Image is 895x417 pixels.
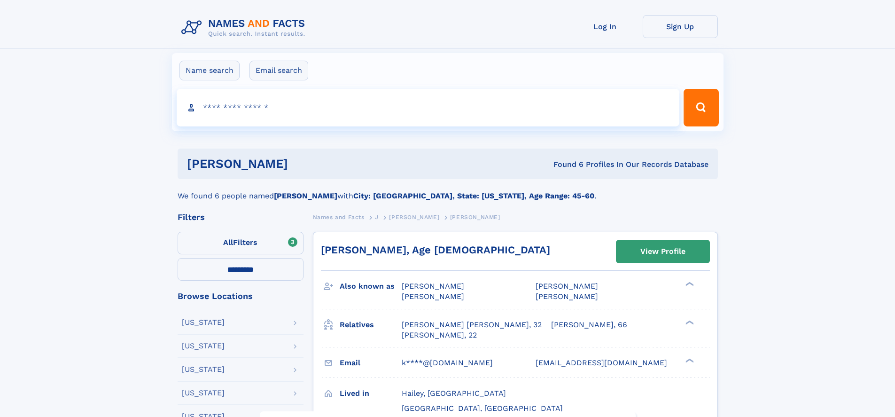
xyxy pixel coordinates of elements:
[402,292,464,301] span: [PERSON_NAME]
[684,89,718,126] button: Search Button
[179,61,240,80] label: Name search
[536,292,598,301] span: [PERSON_NAME]
[568,15,643,38] a: Log In
[389,211,439,223] a: [PERSON_NAME]
[321,244,550,256] a: [PERSON_NAME], Age [DEMOGRAPHIC_DATA]
[402,404,563,413] span: [GEOGRAPHIC_DATA], [GEOGRAPHIC_DATA]
[536,358,667,367] span: [EMAIL_ADDRESS][DOMAIN_NAME]
[187,158,421,170] h1: [PERSON_NAME]
[178,179,718,202] div: We found 6 people named with .
[313,211,365,223] a: Names and Facts
[402,330,477,340] a: [PERSON_NAME], 22
[420,159,708,170] div: Found 6 Profiles In Our Records Database
[536,282,598,291] span: [PERSON_NAME]
[178,292,304,300] div: Browse Locations
[375,214,379,220] span: J
[402,320,542,330] a: [PERSON_NAME] [PERSON_NAME], 32
[178,232,304,254] label: Filters
[340,278,402,294] h3: Also known as
[182,342,225,350] div: [US_STATE]
[274,191,337,200] b: [PERSON_NAME]
[683,357,694,363] div: ❯
[643,15,718,38] a: Sign Up
[340,317,402,333] h3: Relatives
[683,281,694,287] div: ❯
[182,366,225,373] div: [US_STATE]
[178,213,304,221] div: Filters
[182,319,225,326] div: [US_STATE]
[640,241,685,262] div: View Profile
[340,386,402,401] h3: Lived in
[450,214,500,220] span: [PERSON_NAME]
[353,191,594,200] b: City: [GEOGRAPHIC_DATA], State: [US_STATE], Age Range: 45-60
[249,61,308,80] label: Email search
[683,319,694,325] div: ❯
[340,355,402,371] h3: Email
[178,15,313,40] img: Logo Names and Facts
[375,211,379,223] a: J
[616,240,709,263] a: View Profile
[402,282,464,291] span: [PERSON_NAME]
[389,214,439,220] span: [PERSON_NAME]
[182,389,225,397] div: [US_STATE]
[551,320,627,330] a: [PERSON_NAME], 66
[177,89,680,126] input: search input
[402,389,506,398] span: Hailey, [GEOGRAPHIC_DATA]
[223,238,233,247] span: All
